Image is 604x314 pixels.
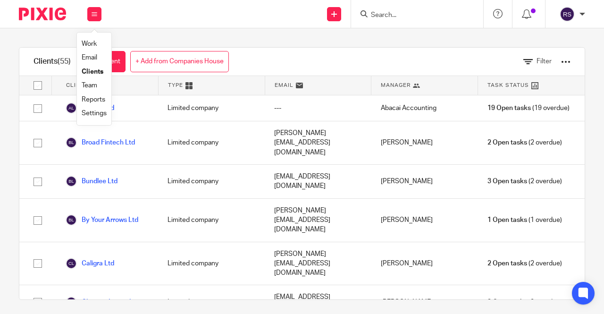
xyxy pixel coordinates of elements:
[158,199,265,242] div: Limited company
[130,51,229,72] a: + Add from Companies House
[158,165,265,198] div: Limited company
[265,121,371,164] div: [PERSON_NAME][EMAIL_ADDRESS][DOMAIN_NAME]
[158,242,265,285] div: Limited company
[487,177,527,186] span: 3 Open tasks
[19,8,66,20] img: Pixie
[66,137,135,148] a: Broad Fintech Ltd
[371,199,478,242] div: [PERSON_NAME]
[371,165,478,198] div: [PERSON_NAME]
[82,110,107,117] a: Settings
[66,258,77,269] img: svg%3E
[487,259,562,268] span: (2 overdue)
[58,58,71,65] span: (55)
[265,199,371,242] div: [PERSON_NAME][EMAIL_ADDRESS][DOMAIN_NAME]
[487,259,527,268] span: 2 Open tasks
[370,11,455,20] input: Search
[168,81,183,89] span: Type
[66,214,77,226] img: svg%3E
[66,102,77,114] img: svg%3E
[560,7,575,22] img: svg%3E
[487,103,531,113] span: 19 Open tasks
[275,81,294,89] span: Email
[82,82,97,89] a: Team
[487,215,527,225] span: 1 Open tasks
[66,176,117,187] a: Bundlee Ltd
[487,297,562,307] span: (2 overdue)
[487,138,562,147] span: (2 overdue)
[34,57,71,67] h1: Clients
[158,95,265,121] div: Limited company
[29,76,47,94] input: Select all
[66,176,77,187] img: svg%3E
[158,121,265,164] div: Limited company
[66,102,114,114] a: Abacai Ltd
[487,81,529,89] span: Task Status
[66,81,88,89] span: Client
[82,41,97,47] a: Work
[487,103,570,113] span: (19 overdue)
[265,242,371,285] div: [PERSON_NAME][EMAIL_ADDRESS][DOMAIN_NAME]
[371,95,478,121] div: Abacai Accounting
[66,137,77,148] img: svg%3E
[66,258,114,269] a: Caligra Ltd
[371,242,478,285] div: [PERSON_NAME]
[265,165,371,198] div: [EMAIL_ADDRESS][DOMAIN_NAME]
[265,95,371,121] div: ---
[82,68,103,75] a: Clients
[381,81,411,89] span: Manager
[82,54,97,61] a: Email
[66,297,77,308] img: svg%3E
[66,297,131,308] a: Champo Limited
[487,215,562,225] span: (1 overdue)
[487,297,527,307] span: 2 Open tasks
[66,214,138,226] a: By Your Arrows Ltd
[537,58,552,65] span: Filter
[487,177,562,186] span: (2 overdue)
[371,121,478,164] div: [PERSON_NAME]
[487,138,527,147] span: 2 Open tasks
[82,96,105,103] a: Reports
